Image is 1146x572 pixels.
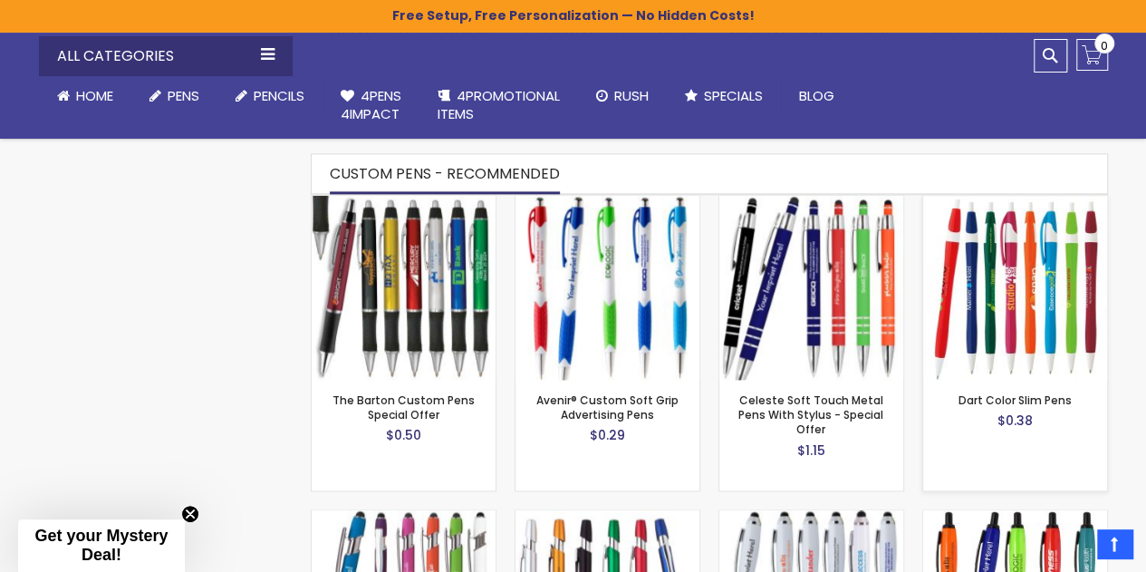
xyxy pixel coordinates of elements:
[332,393,475,422] a: The Barton Custom Pens Special Offer
[1076,39,1108,71] a: 0
[438,86,560,123] span: 4PROMOTIONAL ITEMS
[667,76,781,116] a: Specials
[254,86,304,105] span: Pencils
[312,509,496,525] a: Epic Soft Touch® Custom Pens + Stylus - Special Offer
[719,195,903,210] a: Celeste Soft Touch Metal Pens With Stylus - Special Offer
[923,195,1107,210] a: Dart Color slim Pens
[704,86,763,105] span: Specials
[323,76,419,135] a: 4Pens4impact
[997,412,1033,430] span: $0.38
[419,76,578,135] a: 4PROMOTIONALITEMS
[34,527,168,564] span: Get your Mystery Deal!
[131,76,217,116] a: Pens
[958,393,1072,408] a: Dart Color Slim Pens
[614,86,649,105] span: Rush
[386,426,421,444] span: $0.50
[330,163,560,184] span: CUSTOM PENS - RECOMMENDED
[515,509,699,525] a: Escalade Metal-Grip Advertising Pens
[1101,37,1108,54] span: 0
[515,196,699,380] img: Avenir® Custom Soft Grip Advertising Pens
[39,36,293,76] div: All Categories
[18,519,185,572] div: Get your Mystery Deal!Close teaser
[719,196,903,380] img: Celeste Soft Touch Metal Pens With Stylus - Special Offer
[738,393,883,437] a: Celeste Soft Touch Metal Pens With Stylus - Special Offer
[719,509,903,525] a: Kimberly Logo Stylus Pens - Special Offer
[515,195,699,210] a: Avenir® Custom Soft Grip Advertising Pens
[76,86,113,105] span: Home
[217,76,323,116] a: Pencils
[799,86,834,105] span: Blog
[341,86,401,123] span: 4Pens 4impact
[590,426,625,444] span: $0.29
[39,76,131,116] a: Home
[536,393,679,422] a: Avenir® Custom Soft Grip Advertising Pens
[578,76,667,116] a: Rush
[312,195,496,210] a: The Barton Custom Pens Special Offer
[781,76,852,116] a: Blog
[168,86,199,105] span: Pens
[923,196,1107,380] img: Dart Color slim Pens
[181,505,199,523] button: Close teaser
[312,196,496,380] img: The Barton Custom Pens Special Offer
